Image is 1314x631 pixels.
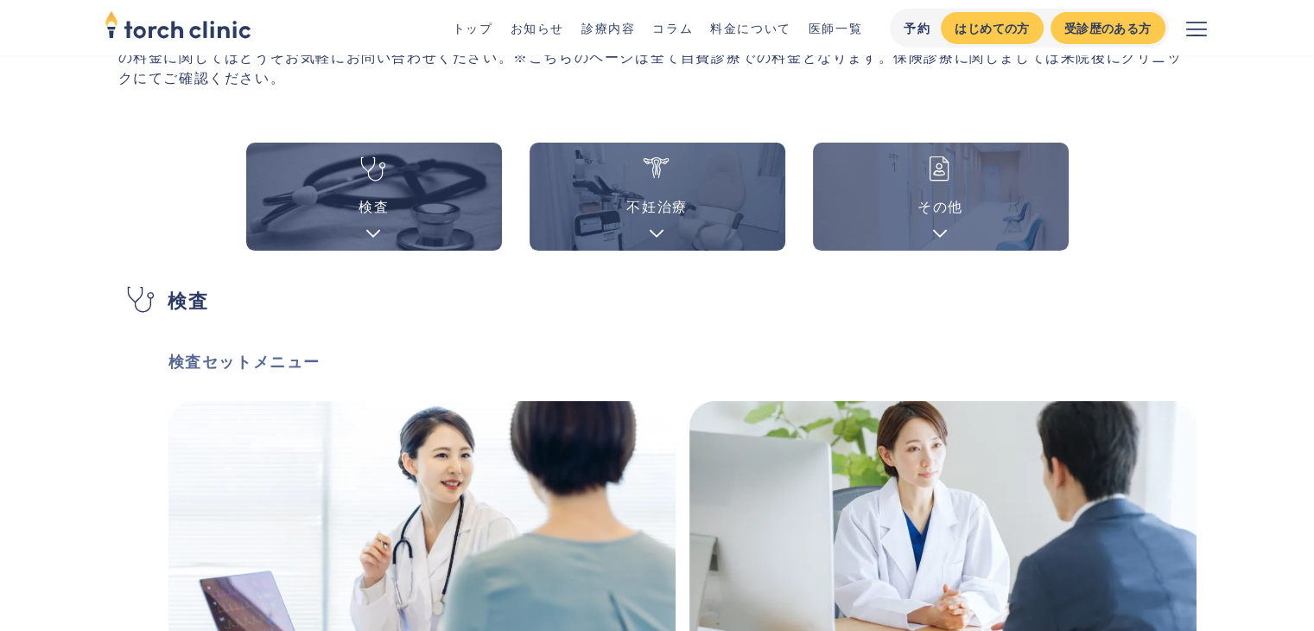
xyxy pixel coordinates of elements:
a: トップ [453,19,493,36]
div: 検査 [359,195,389,216]
h3: 検査セットメニュー [168,347,1197,373]
a: はじめての方 [941,12,1043,44]
a: コラム [652,19,693,36]
a: 料金について [710,19,791,36]
a: home [105,12,251,43]
h2: 検査 [168,284,208,315]
div: その他 [917,195,963,216]
a: お知らせ [510,19,563,36]
div: 不妊治療 [626,195,687,216]
div: 受診歴のある方 [1064,19,1152,37]
a: 不妊治療 [530,143,785,251]
a: 診療内容 [581,19,635,36]
a: 受診歴のある方 [1051,12,1165,44]
a: 医師一覧 [809,19,862,36]
a: その他 [813,143,1069,251]
p: 当院では症状がある場合の保険診療のみでなく、自費でのけんしんやワクチン接種のご準備もございます。 以下に内容と料金表をまとめております。 その他の料金に関してはどうぞお気軽にお問い合わせください... [118,25,1197,87]
div: 予約 [904,19,930,37]
div: はじめての方 [955,19,1029,37]
img: torch clinic [105,5,251,43]
a: 検査 [246,143,502,251]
